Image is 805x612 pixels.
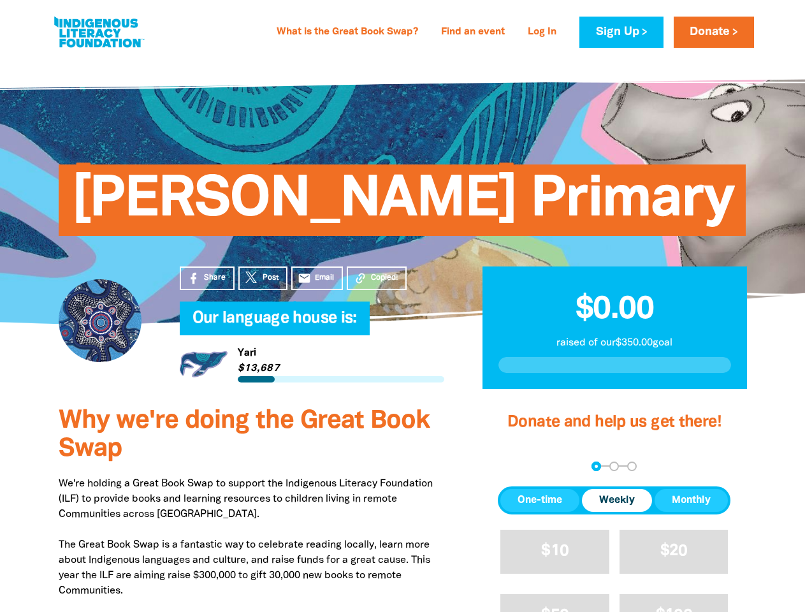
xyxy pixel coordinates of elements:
[269,22,426,43] a: What is the Great Book Swap?
[660,544,688,558] span: $20
[576,295,654,324] span: $0.00
[518,493,562,508] span: One-time
[579,17,663,48] a: Sign Up
[238,266,287,290] a: Post
[315,272,334,284] span: Email
[192,311,357,335] span: Our language house is:
[59,409,430,461] span: Why we're doing the Great Book Swap
[347,266,407,290] button: Copied!
[371,272,398,284] span: Copied!
[609,462,619,471] button: Navigate to step 2 of 3 to enter your details
[541,544,569,558] span: $10
[498,335,731,351] p: raised of our $350.00 goal
[433,22,512,43] a: Find an event
[582,489,652,512] button: Weekly
[180,323,444,330] h6: My Team
[500,530,609,574] button: $10
[507,415,722,430] span: Donate and help us get there!
[291,266,344,290] a: emailEmail
[672,493,711,508] span: Monthly
[520,22,564,43] a: Log In
[591,462,601,471] button: Navigate to step 1 of 3 to enter your donation amount
[599,493,635,508] span: Weekly
[500,489,579,512] button: One-time
[498,486,730,514] div: Donation frequency
[71,174,734,236] span: [PERSON_NAME] Primary
[627,462,637,471] button: Navigate to step 3 of 3 to enter your payment details
[655,489,728,512] button: Monthly
[674,17,754,48] a: Donate
[298,272,311,285] i: email
[204,272,226,284] span: Share
[180,266,235,290] a: Share
[620,530,729,574] button: $20
[263,272,279,284] span: Post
